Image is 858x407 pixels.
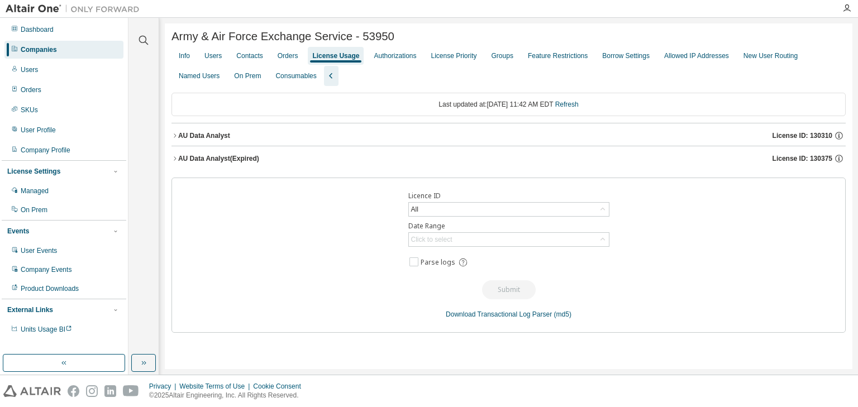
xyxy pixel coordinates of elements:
div: Website Terms of Use [179,382,253,391]
div: Product Downloads [21,284,79,293]
div: Last updated at: [DATE] 11:42 AM EDT [171,93,846,116]
div: Groups [492,51,513,60]
button: AU Data AnalystLicense ID: 130310 [171,123,846,148]
span: Parse logs [421,258,455,267]
div: Users [21,65,38,74]
div: User Events [21,246,57,255]
div: Click to select [411,235,452,244]
div: Contacts [236,51,263,60]
div: User Profile [21,126,56,135]
div: On Prem [234,71,261,80]
img: youtube.svg [123,385,139,397]
div: Click to select [409,233,609,246]
img: facebook.svg [68,385,79,397]
a: (md5) [554,310,571,318]
div: Consumables [275,71,316,80]
div: License Usage [312,51,359,60]
label: Licence ID [408,191,609,200]
span: License ID: 130310 [773,131,832,140]
span: Units Usage BI [21,325,72,333]
div: Named Users [179,71,220,80]
div: AU Data Analyst [178,131,230,140]
div: AU Data Analyst (Expired) [178,154,259,163]
div: Feature Restrictions [528,51,588,60]
p: © 2025 Altair Engineering, Inc. All Rights Reserved. [149,391,308,400]
div: Companies [21,45,57,54]
div: Managed [21,186,49,195]
div: Info [179,51,190,60]
label: Date Range [408,222,609,231]
a: Refresh [555,100,579,108]
div: SKUs [21,106,38,114]
div: On Prem [21,205,47,214]
div: New User Routing [743,51,798,60]
div: All [409,203,420,216]
div: All [409,203,609,216]
div: Orders [21,85,41,94]
div: Events [7,227,29,236]
img: Altair One [6,3,145,15]
div: Cookie Consent [253,382,307,391]
div: Authorizations [374,51,416,60]
a: Download Transactional Log Parser [446,310,552,318]
span: License ID: 130375 [773,154,832,163]
div: License Settings [7,167,60,176]
img: instagram.svg [86,385,98,397]
div: Company Events [21,265,71,274]
img: altair_logo.svg [3,385,61,397]
div: License Priority [431,51,477,60]
div: Orders [278,51,298,60]
div: Company Profile [21,146,70,155]
div: Dashboard [21,25,54,34]
span: Army & Air Force Exchange Service - 53950 [171,30,394,43]
div: Borrow Settings [602,51,650,60]
div: External Links [7,305,53,314]
div: Privacy [149,382,179,391]
img: linkedin.svg [104,385,116,397]
button: Submit [482,280,536,299]
button: AU Data Analyst(Expired)License ID: 130375 [171,146,846,171]
div: Users [204,51,222,60]
div: Allowed IP Addresses [664,51,729,60]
